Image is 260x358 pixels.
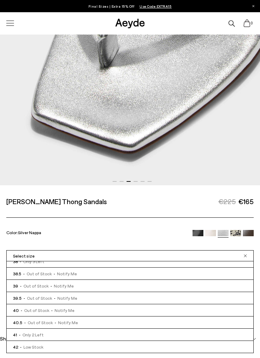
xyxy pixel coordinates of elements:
[22,320,28,325] span: -
[133,181,138,182] span: Go to slide 4
[140,181,145,182] span: Go to slide 5
[18,230,41,235] span: Silver Nappa
[22,320,78,325] span: Out of Stock Notify Me
[19,308,24,313] span: -
[218,197,236,206] span: €225
[13,308,19,313] span: 40
[21,271,27,276] span: -
[18,283,23,288] span: -
[19,308,75,313] span: Out of Stock Notify Me
[52,296,57,300] span: -
[18,344,23,349] span: -
[52,271,57,276] span: -
[18,283,74,288] span: Out of Stock Notify Me
[6,198,107,205] h2: [PERSON_NAME] Thong Sandals
[49,308,55,313] span: -
[17,332,22,337] span: -
[13,271,21,276] span: 38.5
[22,296,27,300] span: -
[13,283,18,288] span: 39
[49,283,54,288] span: -
[120,181,124,182] span: Go to slide 2
[147,181,152,182] span: Go to slide 6
[13,332,17,337] span: 41
[53,320,58,325] span: -
[13,259,18,264] span: 38
[6,230,189,238] div: Color:
[13,320,22,325] span: 40.5
[13,296,22,300] span: 39.5
[238,197,254,206] span: €165
[127,181,131,182] span: Go to slide 3
[18,259,44,264] span: Only 3 Left
[21,271,77,276] span: Out of Stock Notify Me
[22,296,78,300] span: Out of Stock Notify Me
[17,332,44,337] span: Only 2 Left
[113,181,117,182] span: Go to slide 1
[18,344,43,349] span: Low Stock
[13,344,18,349] span: 42
[13,253,35,258] span: Select size
[253,337,256,341] img: svg%3E
[18,259,23,264] span: -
